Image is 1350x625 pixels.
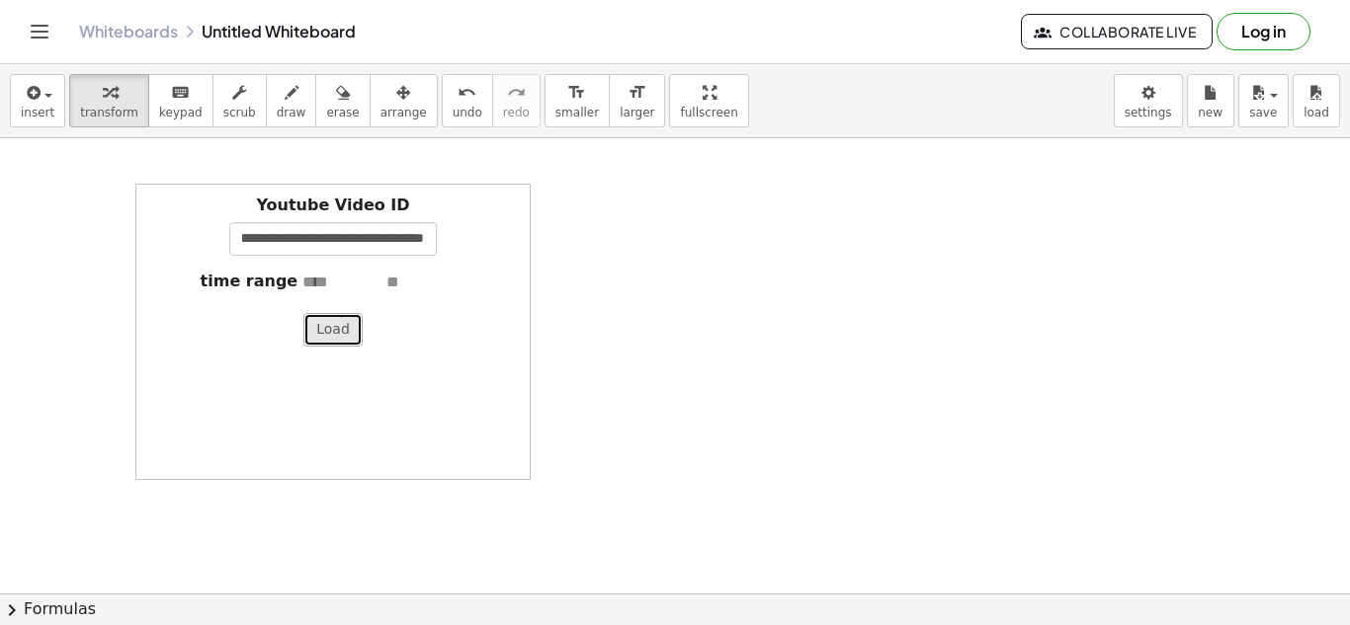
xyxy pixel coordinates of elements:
[315,74,370,127] button: erase
[24,16,55,47] button: Toggle navigation
[303,313,363,347] button: Load
[1217,13,1310,50] button: Log in
[212,74,267,127] button: scrub
[69,74,149,127] button: transform
[555,106,599,119] span: smaller
[1198,106,1223,119] span: new
[326,106,359,119] span: erase
[1304,106,1329,119] span: load
[453,106,482,119] span: undo
[380,106,427,119] span: arrange
[669,74,748,127] button: fullscreen
[545,74,610,127] button: format_sizesmaller
[277,106,306,119] span: draw
[1293,74,1340,127] button: load
[620,106,654,119] span: larger
[21,106,54,119] span: insert
[79,22,178,41] a: Whiteboards
[370,74,438,127] button: arrange
[171,81,190,105] i: keyboard
[609,74,665,127] button: format_sizelarger
[1125,106,1172,119] span: settings
[223,106,256,119] span: scrub
[680,106,737,119] span: fullscreen
[256,195,409,217] label: Youtube Video ID
[159,106,203,119] span: keypad
[10,74,65,127] button: insert
[503,106,530,119] span: redo
[266,74,317,127] button: draw
[567,81,586,105] i: format_size
[442,74,493,127] button: undoundo
[492,74,541,127] button: redoredo
[201,271,298,293] label: time range
[1114,74,1183,127] button: settings
[1021,14,1213,49] button: Collaborate Live
[80,106,138,119] span: transform
[148,74,213,127] button: keyboardkeypad
[507,81,526,105] i: redo
[1187,74,1234,127] button: new
[1038,23,1196,40] span: Collaborate Live
[628,81,646,105] i: format_size
[458,81,476,105] i: undo
[1249,106,1277,119] span: save
[1238,74,1289,127] button: save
